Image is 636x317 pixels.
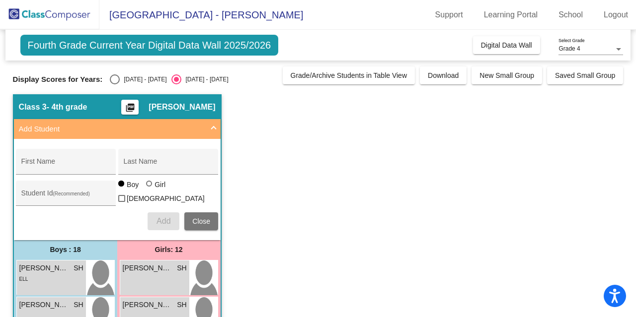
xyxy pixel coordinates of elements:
span: Saved Small Group [555,71,615,79]
span: Grade 4 [558,45,580,52]
span: Digital Data Wall [481,41,532,49]
span: Close [192,217,210,225]
button: Close [184,212,218,230]
button: Print Students Details [121,100,139,115]
button: New Small Group [472,66,542,84]
span: [GEOGRAPHIC_DATA] - [PERSON_NAME] [99,7,303,23]
mat-radio-group: Select an option [110,74,228,84]
span: [PERSON_NAME] [123,300,172,310]
span: Add [157,217,170,225]
span: Display Scores for Years: [13,75,103,84]
span: New Small Group [479,71,534,79]
span: ELL [19,276,28,282]
a: Support [427,7,471,23]
a: Learning Portal [476,7,546,23]
span: [PERSON_NAME] [149,102,215,112]
input: First Name [21,161,111,169]
span: [PERSON_NAME][DEMOGRAPHIC_DATA] [19,300,69,310]
button: Download [420,66,467,84]
div: Girls: 12 [117,240,221,260]
span: SH [74,263,83,273]
input: Student Id [21,193,111,201]
div: Boy [126,180,139,190]
div: Add Student [14,139,221,240]
input: Last Name [124,161,213,169]
div: [DATE] - [DATE] [181,75,228,84]
span: Grade/Archive Students in Table View [291,71,407,79]
a: School [551,7,591,23]
span: SH [177,300,186,310]
mat-expansion-panel-header: Add Student [14,119,221,139]
button: Digital Data Wall [473,36,540,54]
a: Logout [596,7,636,23]
div: [DATE] - [DATE] [120,75,166,84]
span: [PERSON_NAME] [123,263,172,273]
span: [DEMOGRAPHIC_DATA] [127,192,205,204]
span: Class 3 [19,102,47,112]
span: Fourth Grade Current Year Digital Data Wall 2025/2026 [20,35,279,56]
span: SH [177,263,186,273]
button: Saved Small Group [547,66,623,84]
mat-panel-title: Add Student [19,124,204,135]
button: Grade/Archive Students in Table View [283,66,415,84]
div: Girl [154,180,165,190]
span: Download [428,71,459,79]
div: Boys : 18 [14,240,117,260]
span: [PERSON_NAME] [19,263,69,273]
span: SH [74,300,83,310]
span: - 4th grade [47,102,87,112]
mat-icon: picture_as_pdf [124,103,136,117]
button: Add [148,212,179,230]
